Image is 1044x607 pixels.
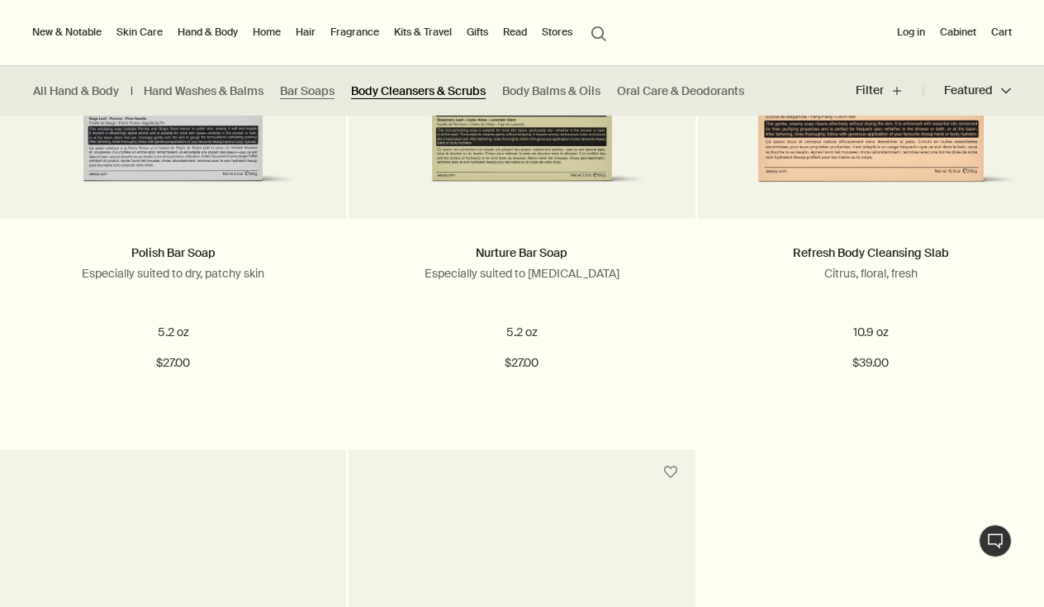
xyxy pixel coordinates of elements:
[463,22,491,42] a: Gifts
[33,83,119,99] a: All Hand & Body
[856,71,923,111] button: Filter
[937,22,980,42] a: Cabinet
[656,458,686,487] button: Save to cabinet
[144,83,263,99] a: Hand Washes & Balms
[852,353,889,373] span: $39.00
[113,22,166,42] a: Skin Care
[979,524,1012,557] button: Live Assistance
[539,22,576,42] button: Stores
[894,22,928,42] button: Log in
[327,22,382,42] a: Fragrance
[500,22,530,42] a: Read
[29,22,105,42] button: New & Notable
[723,266,1019,281] p: Citrus, floral, fresh
[391,22,455,42] a: Kits & Travel
[476,245,567,260] a: Nurture Bar Soap
[793,245,949,260] a: Refresh Body Cleansing Slab
[502,83,600,99] a: Body Balms & Oils
[923,71,1011,111] button: Featured
[584,17,614,48] button: Open search
[25,266,321,281] p: Especially suited to dry, patchy skin
[249,22,284,42] a: Home
[131,245,216,260] a: Polish Bar Soap
[505,353,539,373] span: $27.00
[292,22,319,42] a: Hair
[174,22,241,42] a: Hand & Body
[373,266,670,281] p: Especially suited to [MEDICAL_DATA]
[280,83,335,99] a: Bar Soaps
[156,353,190,373] span: $27.00
[988,22,1015,42] button: Cart
[617,83,744,99] a: Oral Care & Deodorants
[351,83,486,99] a: Body Cleansers & Scrubs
